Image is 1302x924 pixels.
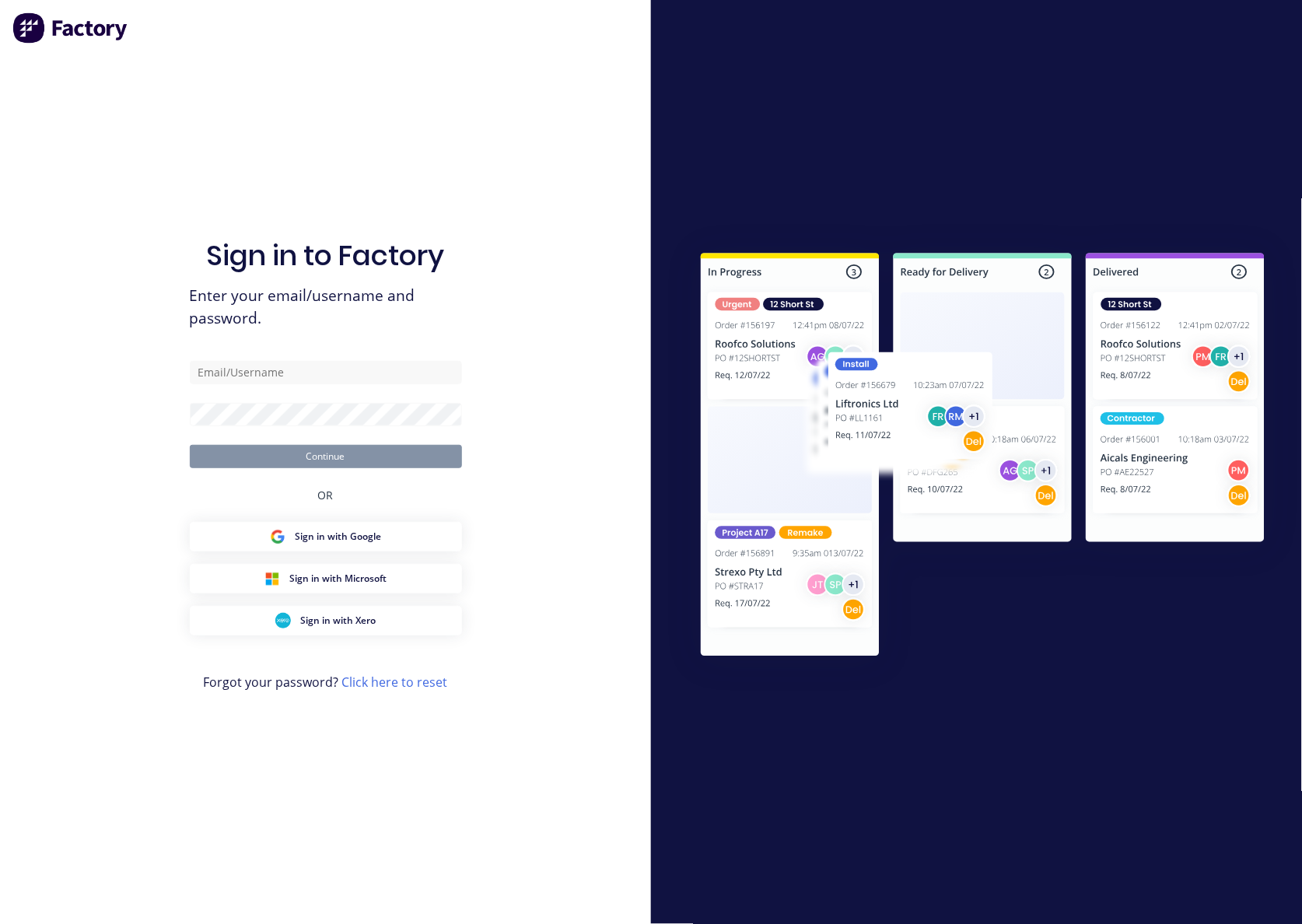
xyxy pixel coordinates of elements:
[190,564,462,593] button: Microsoft Sign inSign in with Microsoft
[207,239,445,272] h1: Sign in to Factory
[190,361,462,384] input: Email/Username
[264,571,280,586] img: Microsoft Sign in
[342,674,448,691] a: Click here to reset
[270,529,285,544] img: Google Sign in
[190,445,462,468] button: Continue
[190,522,462,551] button: Google Sign inSign in with Google
[667,222,1299,693] img: Sign in
[190,606,462,635] button: Xero Sign inSign in with Xero
[300,614,376,628] span: Sign in with Xero
[190,285,462,330] span: Enter your email/username and password.
[295,530,381,544] span: Sign in with Google
[289,572,387,586] span: Sign in with Microsoft
[318,468,334,522] div: OR
[275,613,291,628] img: Xero Sign in
[12,12,129,44] img: Factory
[204,673,448,691] span: Forgot your password?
